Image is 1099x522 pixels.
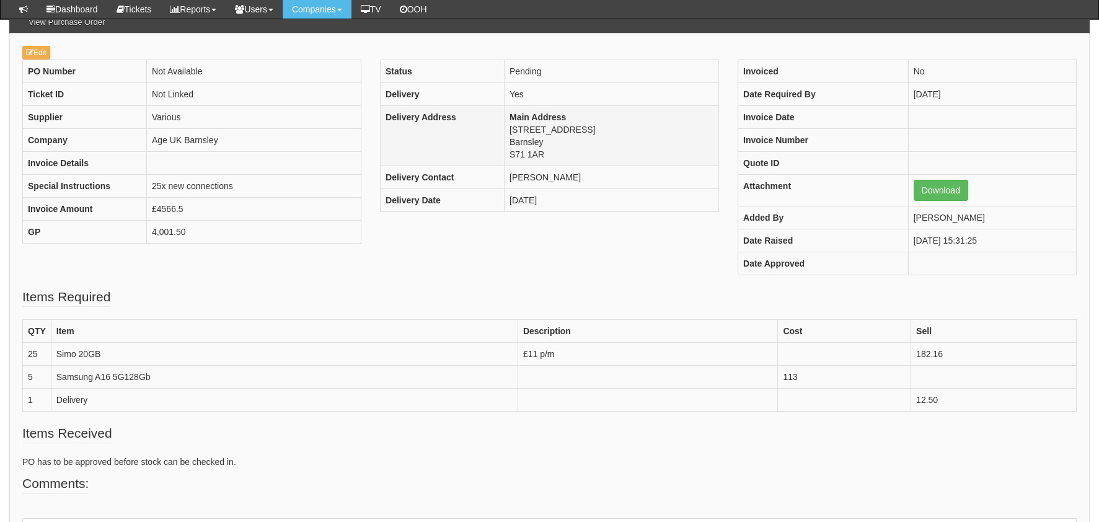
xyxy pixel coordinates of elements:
[147,83,361,106] td: Not Linked
[738,83,908,106] th: Date Required By
[778,366,911,389] td: 113
[908,83,1076,106] td: [DATE]
[738,152,908,175] th: Quote ID
[23,343,51,366] td: 25
[380,106,504,166] th: Delivery Address
[504,83,718,106] td: Yes
[738,175,908,206] th: Attachment
[380,60,504,83] th: Status
[147,221,361,244] td: 4,001.50
[738,229,908,252] th: Date Raised
[504,106,718,166] td: [STREET_ADDRESS] Barnsley S71 1AR
[380,166,504,189] th: Delivery Contact
[908,206,1076,229] td: [PERSON_NAME]
[22,12,111,33] h3: View Purchase Order
[380,83,504,106] th: Delivery
[23,366,51,389] td: 5
[911,343,1077,366] td: 182.16
[380,189,504,212] th: Delivery Date
[51,343,518,366] td: Simo 20GB
[738,60,908,83] th: Invoiced
[518,320,777,343] th: Description
[22,46,50,60] a: Edit
[738,206,908,229] th: Added By
[147,198,361,221] td: £4566.5
[22,288,110,307] legend: Items Required
[908,229,1076,252] td: [DATE] 15:31:25
[738,129,908,152] th: Invoice Number
[23,198,147,221] th: Invoice Amount
[22,456,1077,468] p: PO has to be approved before stock can be checked in.
[51,389,518,412] td: Delivery
[23,83,147,106] th: Ticket ID
[23,129,147,152] th: Company
[510,112,566,122] b: Main Address
[147,60,361,83] td: Not Available
[518,343,777,366] td: £11 p/m
[914,180,968,201] a: Download
[22,474,89,493] legend: Comments:
[23,175,147,198] th: Special Instructions
[147,175,361,198] td: 25x new connections
[147,129,361,152] td: Age UK Barnsley
[778,320,911,343] th: Cost
[23,106,147,129] th: Supplier
[23,60,147,83] th: PO Number
[908,60,1076,83] td: No
[738,106,908,129] th: Invoice Date
[911,320,1077,343] th: Sell
[51,366,518,389] td: Samsung A16 5G128Gb
[911,389,1077,412] td: 12.50
[23,152,147,175] th: Invoice Details
[23,320,51,343] th: QTY
[504,166,718,189] td: [PERSON_NAME]
[23,389,51,412] td: 1
[51,320,518,343] th: Item
[23,221,147,244] th: GP
[22,424,112,443] legend: Items Received
[504,189,718,212] td: [DATE]
[147,106,361,129] td: Various
[738,252,908,275] th: Date Approved
[504,60,718,83] td: Pending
